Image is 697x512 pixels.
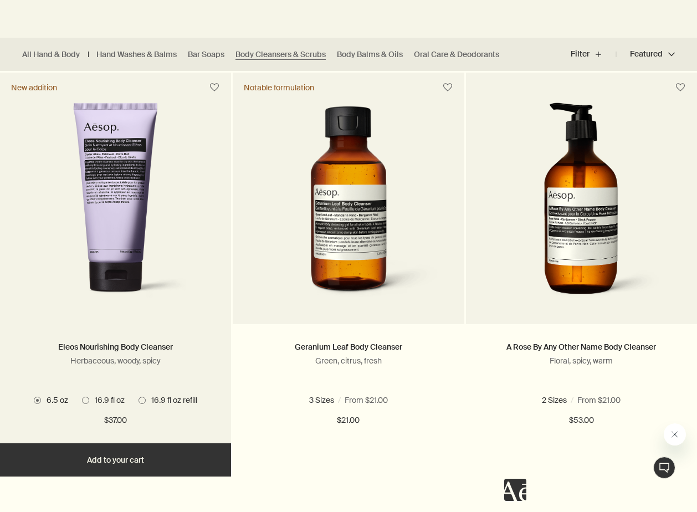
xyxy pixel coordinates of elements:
[249,356,447,366] p: Green, citrus, fresh
[249,106,447,308] img: Geranium Leaf Body Cleanser 100 mL in a brown bottle
[17,356,214,366] p: Herbaceous, woody, spicy
[58,342,173,352] a: Eleos Nourishing Body Cleanser
[11,488,70,498] div: Bathroom staple
[506,342,656,352] a: A Rose By Any Other Name Body Cleanser
[7,9,148,18] h1: Aesop
[235,49,326,60] a: Body Cleansers & Scrubs
[664,423,686,446] iframe: Close message from Aesop
[204,78,224,98] button: Save to cabinet
[337,414,360,427] span: $21.00
[244,83,314,93] div: Notable formulation
[146,395,197,405] span: 16.9 fl oz refill
[271,395,303,405] span: 3.3 fl oz
[22,49,80,60] a: All Hand & Body
[531,395,566,405] span: 16.9 fl oz
[483,356,680,366] p: Floral, spicy, warm
[571,41,616,68] button: Filter
[438,483,458,503] button: Save to cabinet
[27,103,204,308] img: Eleos Nourishing Body Cleanser in a purple tube.
[616,41,675,68] button: Featured
[499,103,664,308] img: A Rose By Any Other Name Body Cleanser with pump
[89,395,125,405] span: 16.9 fl oz
[96,49,177,60] a: Hand Washes & Balms
[381,395,432,405] span: 16.9 fl oz refill
[204,483,224,503] button: Save to cabinet
[587,395,639,405] span: 16.9 fl oz refill
[41,395,68,405] span: 6.5 oz
[11,83,57,93] div: New addition
[233,103,464,324] a: Geranium Leaf Body Cleanser 100 mL in a brown bottle
[324,395,360,405] span: 16.9 fl oz
[438,78,458,98] button: Save to cabinet
[414,49,499,60] a: Oral Care & Deodorants
[188,49,224,60] a: Bar Soaps
[337,49,403,60] a: Body Balms & Oils
[7,23,139,54] span: Our consultants are available now to offer personalised product advice.
[504,423,686,501] div: Aesop says "Our consultants are available now to offer personalised product advice.". Open messag...
[466,103,697,324] a: A Rose By Any Other Name Body Cleanser with pump
[104,414,127,427] span: $37.00
[670,78,690,98] button: Save to cabinet
[295,342,402,352] a: Geranium Leaf Body Cleanser
[504,479,526,501] iframe: no content
[569,414,594,427] span: $53.00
